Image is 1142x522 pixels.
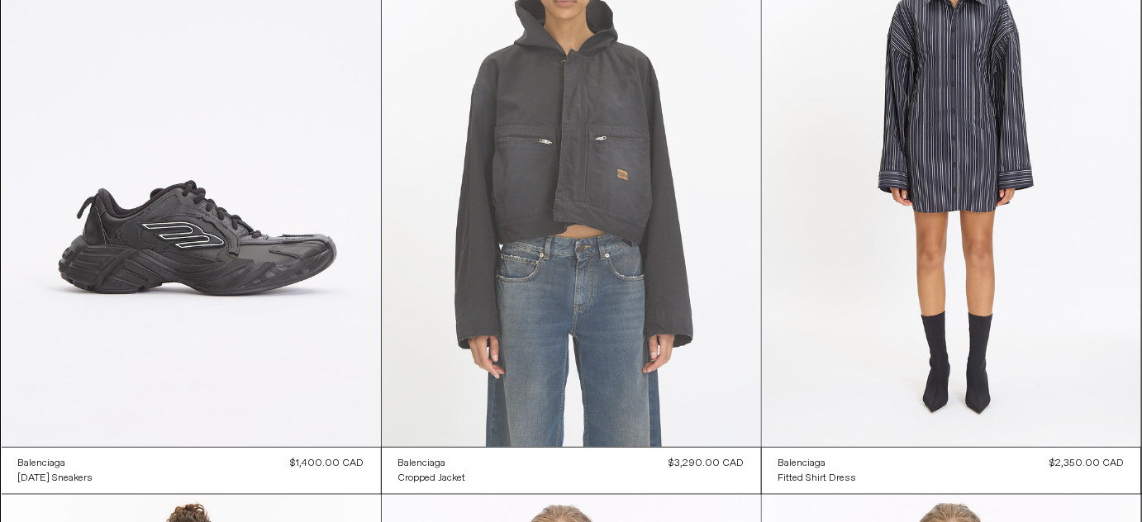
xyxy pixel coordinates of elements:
div: Balenciaga [18,457,66,471]
a: Balenciaga [398,456,466,471]
div: Balenciaga [778,457,826,471]
a: Balenciaga [778,456,857,471]
a: Cropped Jacket [398,471,466,486]
div: $3,290.00 CAD [669,456,745,471]
a: [DATE] Sneakers [18,471,93,486]
div: Cropped Jacket [398,472,466,486]
div: $1,400.00 CAD [291,456,364,471]
div: [DATE] Sneakers [18,472,93,486]
div: Balenciaga [398,457,446,471]
a: Fitted Shirt Dress [778,471,857,486]
a: Balenciaga [18,456,93,471]
div: $2,350.00 CAD [1050,456,1125,471]
div: Fitted Shirt Dress [778,472,857,486]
